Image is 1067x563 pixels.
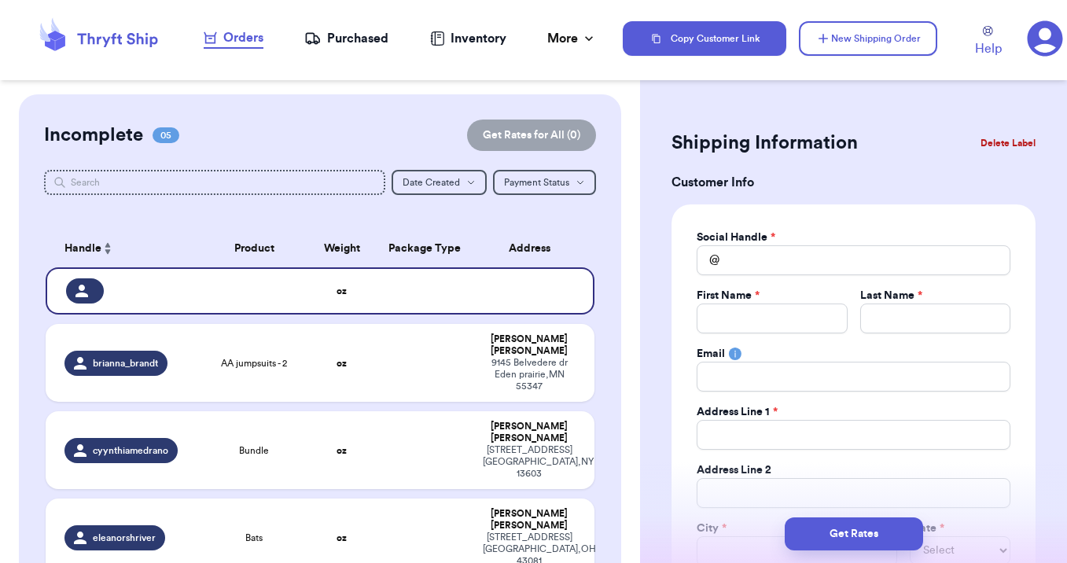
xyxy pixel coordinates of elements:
[697,288,760,304] label: First Name
[467,120,596,151] button: Get Rates for All (0)
[504,178,569,187] span: Payment Status
[239,444,269,457] span: Bundle
[493,170,596,195] button: Payment Status
[200,230,309,267] th: Product
[392,170,487,195] button: Date Created
[221,357,287,370] span: AA jumpsuits - 2
[697,462,771,478] label: Address Line 2
[337,446,347,455] strong: oz
[245,532,263,544] span: Bats
[93,444,168,457] span: cyynthiamedrano
[44,170,384,195] input: Search
[337,286,347,296] strong: oz
[974,126,1042,160] button: Delete Label
[547,29,597,48] div: More
[93,357,158,370] span: brianna_brandt
[337,533,347,543] strong: oz
[671,173,1036,192] h3: Customer Info
[204,28,263,47] div: Orders
[153,127,179,143] span: 05
[337,359,347,368] strong: oz
[483,421,575,444] div: [PERSON_NAME] [PERSON_NAME]
[785,517,923,550] button: Get Rates
[697,404,778,420] label: Address Line 1
[93,532,156,544] span: eleanorshriver
[975,26,1002,58] a: Help
[64,241,101,257] span: Handle
[304,29,388,48] a: Purchased
[309,230,375,267] th: Weight
[671,131,858,156] h2: Shipping Information
[697,230,775,245] label: Social Handle
[375,230,474,267] th: Package Type
[204,28,263,49] a: Orders
[483,357,575,392] div: 9145 Belvedere dr Eden prairie , MN 55347
[623,21,786,56] button: Copy Customer Link
[697,346,725,362] label: Email
[483,333,575,357] div: [PERSON_NAME] [PERSON_NAME]
[483,444,575,480] div: [STREET_ADDRESS] [GEOGRAPHIC_DATA] , NY 13603
[430,29,506,48] a: Inventory
[44,123,143,148] h2: Incomplete
[101,239,114,258] button: Sort ascending
[975,39,1002,58] span: Help
[483,508,575,532] div: [PERSON_NAME] [PERSON_NAME]
[860,288,922,304] label: Last Name
[799,21,937,56] button: New Shipping Order
[1027,20,1063,57] a: 1
[473,230,594,267] th: Address
[403,178,460,187] span: Date Created
[697,245,719,275] div: @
